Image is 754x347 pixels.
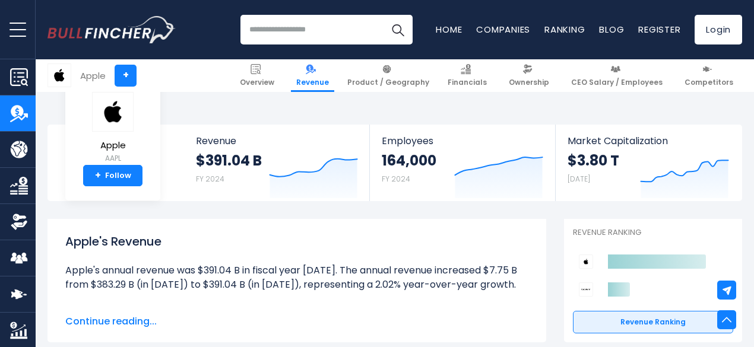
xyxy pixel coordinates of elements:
[115,65,137,87] a: +
[47,16,175,43] a: Go to homepage
[347,78,429,87] span: Product / Geography
[448,78,487,87] span: Financials
[573,311,733,333] a: Revenue Ranking
[291,59,334,92] a: Revenue
[509,78,549,87] span: Ownership
[573,228,733,238] p: Revenue Ranking
[240,78,274,87] span: Overview
[92,153,134,164] small: AAPL
[196,151,262,170] strong: $391.04 B
[196,135,358,147] span: Revenue
[91,91,134,165] a: Apple AAPL
[296,78,329,87] span: Revenue
[685,78,733,87] span: Competitors
[184,125,370,201] a: Revenue $391.04 B FY 2024
[476,23,530,36] a: Companies
[65,233,528,250] h1: Apple's Revenue
[579,282,593,297] img: Sony Group Corporation competitors logo
[695,15,742,44] a: Login
[571,78,663,87] span: CEO Salary / Employees
[83,165,142,186] a: +Follow
[503,59,555,92] a: Ownership
[383,15,413,44] button: Search
[95,170,101,181] strong: +
[80,69,106,82] div: Apple
[10,213,28,231] img: Ownership
[442,59,492,92] a: Financials
[65,263,528,292] li: Apple's annual revenue was $391.04 B in fiscal year [DATE]. The annual revenue increased $7.75 B ...
[342,59,435,92] a: Product / Geography
[544,23,585,36] a: Ranking
[436,23,462,36] a: Home
[382,151,436,170] strong: 164,000
[92,92,134,132] img: AAPL logo
[568,135,729,147] span: Market Capitalization
[382,135,543,147] span: Employees
[48,64,71,87] img: AAPL logo
[65,314,528,329] span: Continue reading...
[568,151,619,170] strong: $3.80 T
[679,59,739,92] a: Competitors
[235,59,280,92] a: Overview
[638,23,680,36] a: Register
[566,59,668,92] a: CEO Salary / Employees
[599,23,624,36] a: Blog
[196,174,224,184] small: FY 2024
[92,141,134,151] span: Apple
[579,254,593,269] img: Apple competitors logo
[370,125,555,201] a: Employees 164,000 FY 2024
[556,125,741,201] a: Market Capitalization $3.80 T [DATE]
[382,174,410,184] small: FY 2024
[47,16,176,43] img: Bullfincher logo
[568,174,590,184] small: [DATE]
